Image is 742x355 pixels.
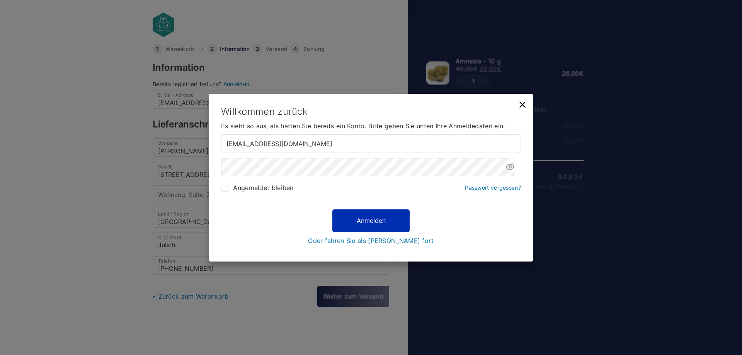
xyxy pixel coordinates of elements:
[221,185,228,192] input: Angemeldet bleiben
[233,184,293,192] span: Angemeldet bleiben
[221,122,521,129] span: Es sieht so aus, als hätten Sie bereits ein Konto. Bitte geben Sie unten Ihre Anmeldedaten ein.
[221,106,521,117] h3: Willkommen zurück
[308,237,434,244] a: Oder fahren Sie als [PERSON_NAME] fort
[332,209,410,232] button: Anmelden
[465,184,521,191] a: Passwort vergessen?
[221,134,521,153] input: Benutzername oder E-Mail-Adresse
